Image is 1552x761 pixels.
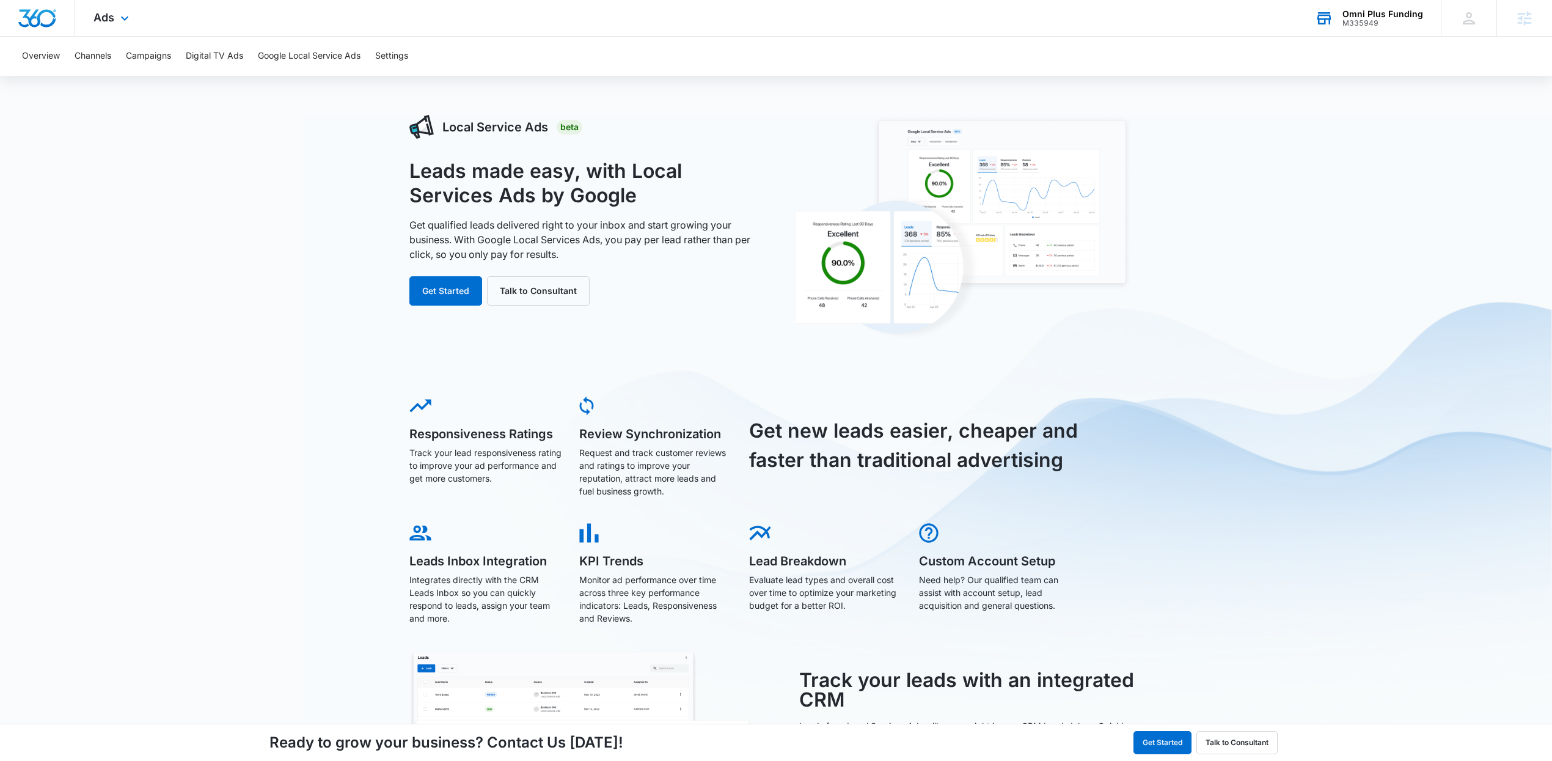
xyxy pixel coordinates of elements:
[126,37,171,76] button: Campaigns
[1196,731,1278,754] button: Talk to Consultant
[1342,9,1423,19] div: account name
[579,573,732,625] p: Monitor ad performance over time across three key performance indicators: Leads, Responsiveness a...
[749,573,902,612] p: Evaluate lead types and overall cost over time to optimize your marketing budget for a better ROI.
[487,276,590,306] button: Talk to Consultant
[1133,731,1191,754] button: Get Started
[579,446,732,498] p: Request and track customer reviews and ratings to improve your reputation, attract more leads and...
[919,573,1072,612] p: Need help? Our qualified team can assist with account setup, lead acquisition and general questions.
[22,37,60,76] button: Overview
[557,120,582,134] div: Beta
[269,732,623,754] h4: Ready to grow your business? Contact Us [DATE]!
[442,118,548,136] h3: Local Service Ads
[409,555,562,567] h5: Leads Inbox Integration
[75,37,111,76] button: Channels
[186,37,243,76] button: Digital TV Ads
[799,671,1143,710] h3: Track your leads with an integrated CRM
[579,428,732,440] h5: Review Synchronization
[93,11,114,24] span: Ads
[409,428,562,440] h5: Responsiveness Ratings
[409,446,562,485] p: Track your lead responsiveness rating to improve your ad performance and get more customers.
[375,37,408,76] button: Settings
[919,555,1072,567] h5: Custom Account Setup
[409,573,562,625] p: Integrates directly with the CRM Leads Inbox so you can quickly respond to leads, assign your tea...
[258,37,361,76] button: Google Local Service Ads
[749,555,902,567] h5: Lead Breakdown
[409,276,482,306] button: Get Started
[409,218,763,262] p: Get qualified leads delivered right to your inbox and start growing your business. With Google Lo...
[409,159,763,208] h1: Leads made easy, with Local Services Ads by Google
[579,555,732,567] h5: KPI Trends
[749,416,1093,475] h3: Get new leads easier, cheaper and faster than traditional advertising
[1342,19,1423,28] div: account id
